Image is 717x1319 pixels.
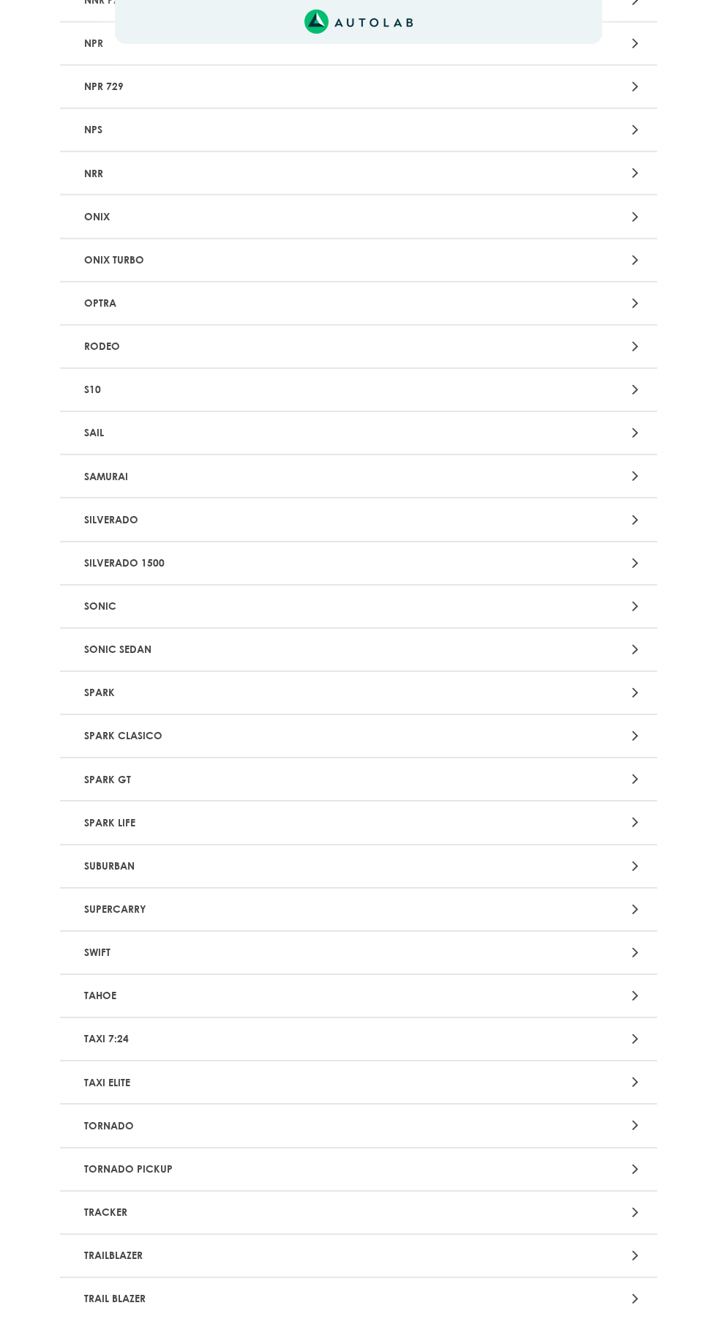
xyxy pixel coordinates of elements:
[78,463,445,490] p: SAMURAI
[78,1069,445,1096] p: TAXI ELITE
[78,333,445,360] p: RODEO
[78,1199,445,1226] p: TRACKER
[78,376,445,403] p: S10
[78,116,445,143] p: NPS
[304,14,413,28] a: Link al sitio de autolab
[78,1285,445,1312] p: TRAIL BLAZER
[78,853,445,880] p: SUBURBAN
[78,160,445,187] p: NRR
[78,73,445,100] p: NPR 729
[78,419,445,446] p: SAIL
[78,939,445,966] p: SWIFT
[78,30,445,57] p: NPR
[78,636,445,663] p: SONIC SEDAN
[78,506,445,533] p: SILVERADO
[78,247,445,274] p: ONIX TURBO
[78,550,445,577] p: SILVERADO 1500
[78,982,445,1009] p: TAHOE
[78,1156,445,1183] p: TORNADO PICKUP
[78,1025,445,1053] p: TAXI 7:24
[78,766,445,793] p: SPARK GT
[78,1112,445,1139] p: TORNADO
[78,203,445,230] p: ONIX
[78,809,445,836] p: SPARK LIFE
[78,722,445,750] p: SPARK CLASICO
[78,896,445,923] p: SUPERCARRY
[78,1242,445,1269] p: TRAILBLAZER
[78,679,445,706] p: SPARK
[78,593,445,620] p: SONIC
[78,290,445,317] p: OPTRA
